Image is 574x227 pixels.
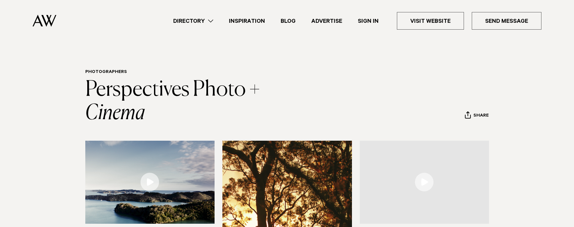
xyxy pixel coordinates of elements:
[350,17,386,25] a: Sign In
[165,17,221,25] a: Directory
[273,17,303,25] a: Blog
[397,12,464,30] a: Visit Website
[85,79,263,124] a: Perspectives Photo + Cinema
[465,111,489,121] button: Share
[85,70,127,75] a: Photographers
[472,12,541,30] a: Send Message
[221,17,273,25] a: Inspiration
[33,15,56,27] img: Auckland Weddings Logo
[473,113,489,119] span: Share
[303,17,350,25] a: Advertise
